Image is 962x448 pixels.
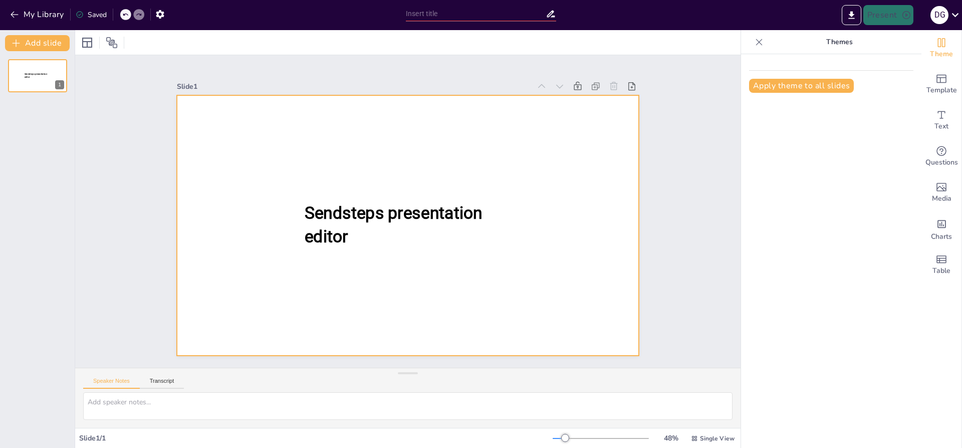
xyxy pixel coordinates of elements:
[406,7,546,21] input: Insert title
[921,247,961,283] div: Add a table
[926,85,957,96] span: Template
[921,175,961,211] div: Add images, graphics, shapes or video
[700,434,735,442] span: Single View
[25,73,47,78] span: Sendsteps presentation editor
[177,82,531,91] div: Slide 1
[5,35,70,51] button: Add slide
[930,5,948,25] button: D G
[921,211,961,247] div: Add charts and graphs
[8,7,68,23] button: My Library
[930,49,953,60] span: Theme
[930,6,948,24] div: D G
[932,265,950,276] span: Table
[932,193,951,204] span: Media
[931,231,952,242] span: Charts
[83,378,140,389] button: Speaker Notes
[921,66,961,102] div: Add ready made slides
[76,10,107,20] div: Saved
[934,121,948,132] span: Text
[925,157,958,168] span: Questions
[8,59,67,92] div: Sendsteps presentation editor1
[106,37,118,49] span: Position
[842,5,861,25] button: Export to PowerPoint
[304,203,482,246] span: Sendsteps presentation editor
[55,80,64,89] div: 1
[659,433,683,443] div: 48 %
[921,102,961,138] div: Add text boxes
[79,35,95,51] div: Layout
[921,138,961,175] div: Get real-time input from your audience
[767,30,911,54] p: Themes
[863,5,913,25] button: Present
[749,79,854,93] button: Apply theme to all slides
[140,378,184,389] button: Transcript
[921,30,961,66] div: Change the overall theme
[79,433,553,443] div: Slide 1 / 1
